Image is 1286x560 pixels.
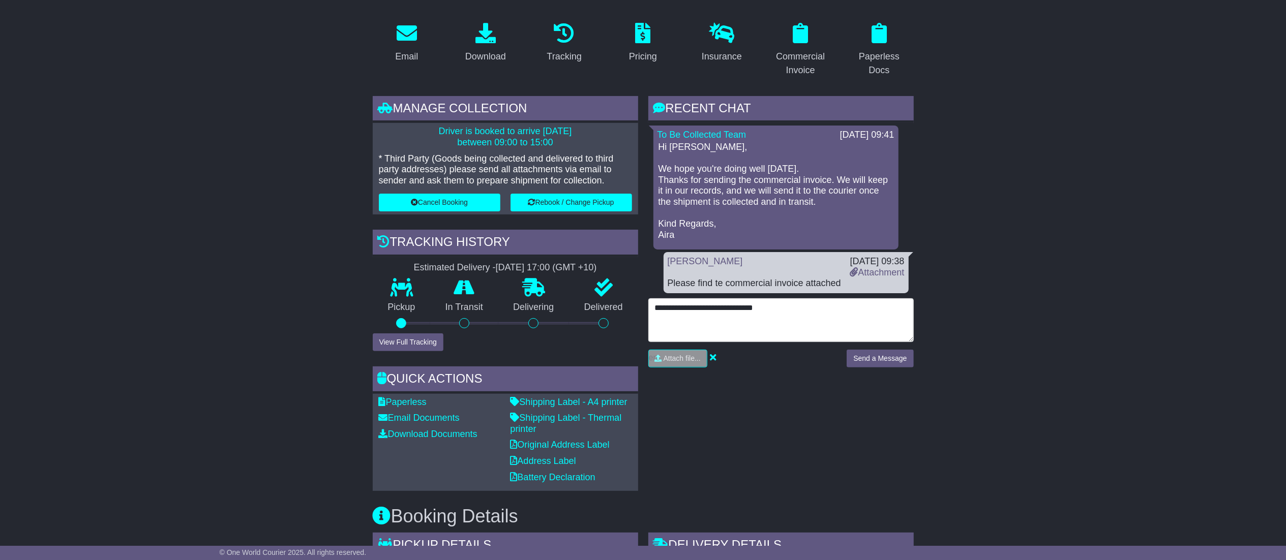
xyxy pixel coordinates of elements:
a: Paperless [379,397,427,407]
a: Original Address Label [511,440,610,450]
div: Pickup Details [373,533,638,560]
div: Paperless Docs [852,50,907,77]
button: Cancel Booking [379,194,500,211]
a: To Be Collected Team [657,130,746,140]
button: Rebook / Change Pickup [511,194,632,211]
a: Shipping Label - Thermal printer [511,413,622,434]
p: Delivering [498,302,570,313]
a: Paperless Docs [845,19,914,81]
a: [PERSON_NAME] [668,256,743,266]
span: © One World Courier 2025. All rights reserved. [220,548,367,556]
a: Battery Declaration [511,472,595,482]
div: Manage collection [373,96,638,123]
div: Email [395,50,418,64]
div: Tracking history [373,230,638,257]
a: Email [388,19,425,67]
p: In Transit [430,302,498,313]
a: Shipping Label - A4 printer [511,397,627,407]
div: Tracking [547,50,581,64]
h3: Booking Details [373,506,914,526]
div: Please find te commercial invoice attached [668,278,905,289]
a: Address Label [511,456,576,466]
div: Quick Actions [373,366,638,394]
p: Pickup [373,302,431,313]
div: [DATE] 09:38 [850,256,904,267]
p: Delivered [569,302,638,313]
p: Driver is booked to arrive [DATE] between 09:00 to 15:00 [379,126,632,148]
a: Pricing [622,19,664,67]
button: Send a Message [847,350,913,367]
div: Pricing [629,50,657,64]
a: Download Documents [379,429,477,439]
a: Download [459,19,513,67]
div: Insurance [702,50,742,64]
div: Estimated Delivery - [373,262,638,273]
div: RECENT CHAT [648,96,914,123]
button: View Full Tracking [373,333,443,351]
a: Tracking [540,19,588,67]
div: Delivery Details [648,533,914,560]
div: [DATE] 09:41 [840,130,894,141]
div: Download [465,50,506,64]
p: Hi [PERSON_NAME], We hope you're doing well [DATE]. Thanks for sending the commercial invoice. We... [659,142,893,240]
p: * Third Party (Goods being collected and delivered to third party addresses) please send all atta... [379,153,632,186]
a: Email Documents [379,413,460,423]
a: Attachment [850,267,904,277]
div: [DATE] 17:00 (GMT +10) [496,262,597,273]
a: Insurance [695,19,749,67]
div: Commercial Invoice [773,50,828,77]
a: Commercial Invoice [766,19,835,81]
